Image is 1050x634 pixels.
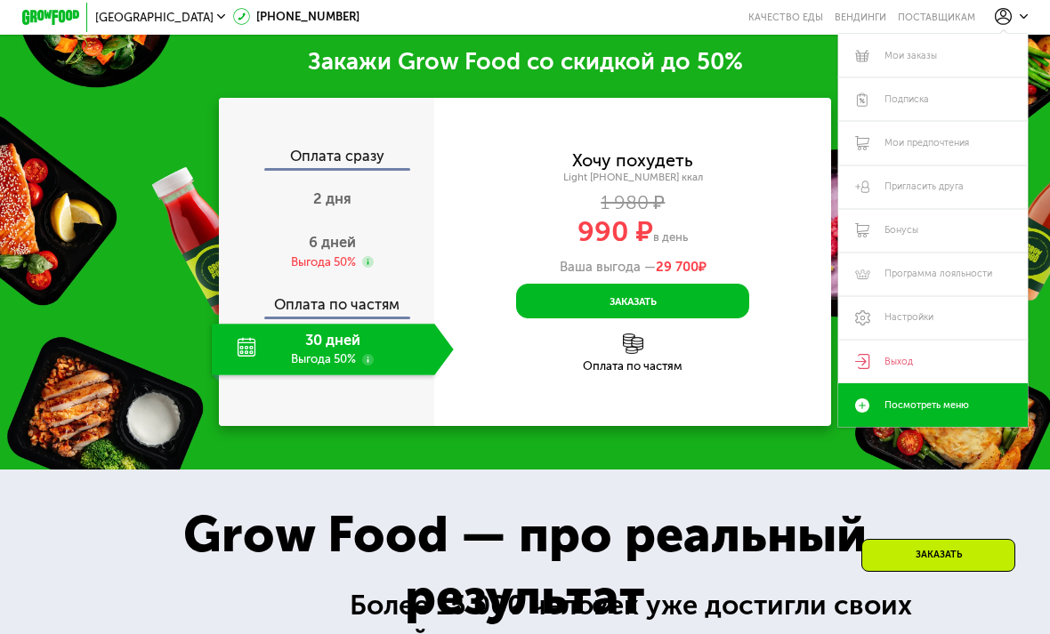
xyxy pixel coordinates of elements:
a: [PHONE_NUMBER] [233,8,359,26]
span: 6 дней [309,234,356,251]
span: 990 ₽ [577,215,653,248]
div: Ваша выгода — [434,259,831,275]
img: l6xcnZfty9opOoJh.png [623,333,643,354]
div: 1 980 ₽ [434,195,831,211]
span: 29 700 [656,259,699,275]
div: Заказать [861,539,1015,572]
a: Программа лояльности [838,253,1028,296]
div: Оплата по частям [434,360,831,372]
a: Пригласить друга [838,165,1028,209]
div: поставщикам [898,12,975,23]
div: Light [PHONE_NUMBER] ккал [434,171,831,184]
a: Вендинги [835,12,886,23]
a: Посмотреть меню [838,383,1028,427]
a: Подписка [838,77,1028,121]
div: Оплата по частям [220,283,434,317]
a: Бонусы [838,209,1028,253]
span: [GEOGRAPHIC_DATA] [95,12,214,23]
a: Мои предпочтения [838,121,1028,165]
div: Хочу похудеть [572,153,693,169]
span: в день [653,230,688,244]
span: 2 дня [313,190,351,207]
span: ₽ [656,259,707,275]
div: Grow Food — про реальный результат [111,503,938,628]
a: Настройки [838,296,1028,340]
a: Выход [838,340,1028,383]
button: Заказать [516,284,749,318]
div: Выгода 50% [291,254,356,270]
a: Мои заказы [838,34,1028,77]
div: Оплата сразу [220,149,434,168]
a: Качество еды [748,12,823,23]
